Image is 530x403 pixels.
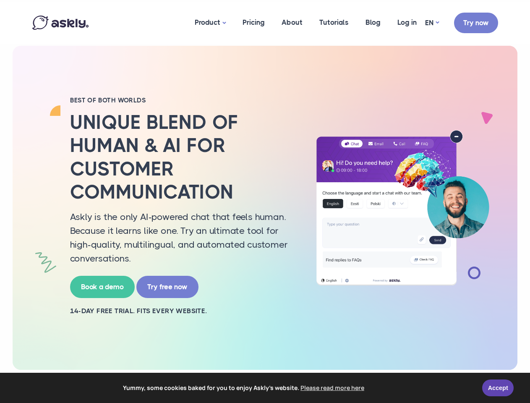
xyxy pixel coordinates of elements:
img: Askly [32,16,89,30]
a: Pricing [234,2,273,43]
span: Yummy, some cookies baked for you to enjoy Askly's website. [12,382,476,394]
a: Accept [482,379,514,396]
h2: Unique blend of human & AI for customer communication [70,111,297,204]
a: Book a demo [70,276,135,298]
a: Try now [454,13,498,33]
a: learn more about cookies [299,382,366,394]
h2: BEST OF BOTH WORLDS [70,96,297,105]
a: Try free now [136,276,198,298]
p: Askly is the only AI-powered chat that feels human. Because it learns like one. Try an ultimate t... [70,210,297,265]
a: Blog [357,2,389,43]
a: Product [186,2,234,44]
a: Log in [389,2,425,43]
h2: 14-day free trial. Fits every website. [70,306,297,316]
a: Tutorials [311,2,357,43]
a: About [273,2,311,43]
img: AI multilingual chat [309,130,496,285]
a: EN [425,17,439,29]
